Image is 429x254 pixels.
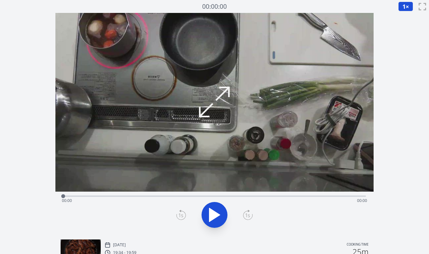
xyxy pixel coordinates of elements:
button: 1× [398,2,413,11]
p: Cooking time [347,242,368,248]
p: [DATE] [113,242,126,248]
span: 00:00 [357,198,367,203]
a: 00:00:00 [202,2,227,11]
span: 1 [402,3,406,10]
